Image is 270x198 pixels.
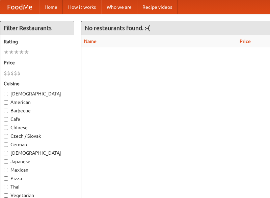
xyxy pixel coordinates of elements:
input: Pizza [4,176,8,181]
li: ★ [9,48,14,56]
li: $ [7,69,10,77]
label: [DEMOGRAPHIC_DATA] [4,90,71,97]
label: Cafe [4,116,71,123]
input: Mexican [4,168,8,172]
label: American [4,99,71,106]
li: ★ [24,48,29,56]
input: Japanese [4,159,8,164]
input: Cafe [4,117,8,122]
input: Barbecue [4,109,8,113]
label: German [4,141,71,148]
label: Czech / Slovak [4,133,71,139]
input: German [4,142,8,147]
input: Thai [4,185,8,189]
h5: Price [4,59,71,66]
a: Who we are [101,0,137,14]
a: How it works [63,0,101,14]
li: $ [14,69,17,77]
h4: Filter Restaurants [0,21,74,35]
label: Pizza [4,175,71,182]
input: Czech / Slovak [4,134,8,138]
input: [DEMOGRAPHIC_DATA] [4,151,8,155]
label: Barbecue [4,107,71,114]
a: Home [39,0,63,14]
li: $ [4,69,7,77]
label: Thai [4,183,71,190]
ng-pluralize: No restaurants found. :-( [85,25,150,31]
h5: Cuisine [4,80,71,87]
li: ★ [19,48,24,56]
a: Recipe videos [137,0,178,14]
label: Mexican [4,167,71,173]
li: ★ [14,48,19,56]
label: Chinese [4,124,71,131]
li: $ [17,69,21,77]
input: [DEMOGRAPHIC_DATA] [4,92,8,96]
a: FoodMe [0,0,39,14]
li: $ [10,69,14,77]
input: Chinese [4,126,8,130]
label: [DEMOGRAPHIC_DATA] [4,150,71,156]
li: ★ [4,48,9,56]
h5: Rating [4,38,71,45]
a: Name [84,39,97,44]
input: American [4,100,8,105]
label: Japanese [4,158,71,165]
input: Vegetarian [4,193,8,198]
a: Price [240,39,251,44]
